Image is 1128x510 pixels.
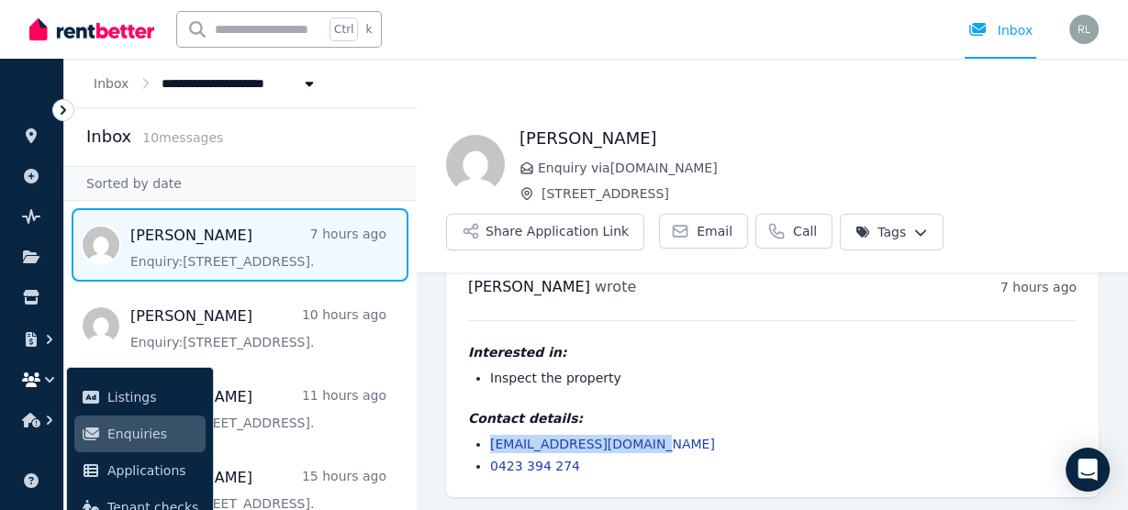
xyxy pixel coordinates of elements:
button: Share Application Link [446,214,644,250]
a: [PERSON_NAME]10 hours agoEnquiry:[STREET_ADDRESS]. [130,305,386,351]
a: Enquiries [74,416,206,452]
img: Revital Lurie [1069,15,1099,44]
span: [PERSON_NAME] [468,278,590,295]
div: Sorted by date [64,166,416,201]
li: Inspect the property [490,369,1077,387]
span: Tags [855,223,906,241]
div: Open Intercom Messenger [1066,448,1110,492]
h1: [PERSON_NAME] [519,126,1099,151]
span: Ctrl [329,17,358,41]
h4: Interested in: [468,343,1077,361]
span: k [365,22,372,37]
span: Call [793,222,817,240]
h4: Contact details: [468,409,1077,427]
span: Listings [107,386,198,408]
a: Email [659,214,748,249]
a: [PERSON_NAME]7 hours agoEnquiry:[STREET_ADDRESS]. [130,225,386,271]
span: 10 message s [142,130,223,145]
a: Applications [74,452,206,489]
span: Applications [107,460,198,482]
span: [STREET_ADDRESS] [542,184,1099,203]
h2: Inbox [86,124,131,150]
a: Listings [74,379,206,416]
span: Enquiries [107,423,198,445]
a: Call [755,214,832,249]
time: 7 hours ago [1000,280,1077,294]
a: Inbox [94,76,128,91]
a: 0423 394 274 [490,459,580,473]
a: [PERSON_NAME]11 hours agoEnquiry:[STREET_ADDRESS]. [130,386,386,432]
a: [EMAIL_ADDRESS][DOMAIN_NAME] [490,437,715,451]
div: Inbox [968,21,1033,39]
span: Enquiry via [DOMAIN_NAME] [538,159,1099,177]
img: Sharnee Devereux [446,135,505,194]
button: Tags [840,214,944,250]
img: RentBetter [29,16,154,43]
span: wrote [595,278,636,295]
span: Email [697,222,732,240]
nav: Breadcrumb [64,59,348,107]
